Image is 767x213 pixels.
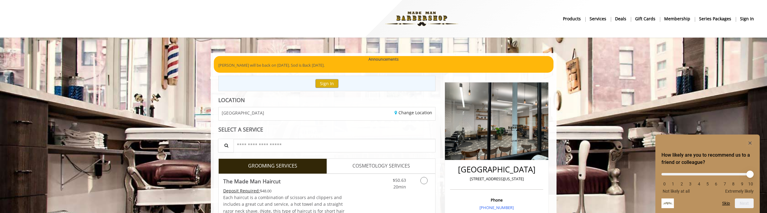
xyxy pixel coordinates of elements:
li: 4 [696,181,702,186]
div: How likely are you to recommend us to a friend or colleague? Select an option from 0 to 10, with ... [661,139,754,208]
span: This service needs some Advance to be paid before we block your appointment [223,188,260,194]
b: Series packages [699,15,731,22]
li: 2 [679,181,685,186]
button: Next question [735,198,754,208]
li: 0 [661,181,668,186]
a: Gift cardsgift cards [631,14,660,23]
b: Membership [664,15,690,22]
b: LOCATION [218,96,245,104]
li: 7 [722,181,728,186]
a: DealsDeals [611,14,631,23]
h3: Phone [452,198,542,202]
li: 5 [705,181,711,186]
a: ServicesServices [585,14,611,23]
div: $48.00 [223,188,345,194]
li: 1 [670,181,676,186]
h2: How likely are you to recommend us to a friend or colleague? Select an option from 0 to 10, with ... [661,151,754,166]
li: 3 [687,181,693,186]
span: GROOMING SERVICES [248,162,297,170]
button: Skip [722,201,730,206]
a: sign insign in [736,14,758,23]
a: [PHONE_NUMBER] [479,205,514,210]
li: 6 [713,181,719,186]
button: Service Search [218,139,234,152]
b: products [563,15,581,22]
span: [GEOGRAPHIC_DATA] [222,111,264,115]
img: Made Man Barbershop logo [380,2,463,35]
a: MembershipMembership [660,14,695,23]
button: Hide survey [746,139,754,147]
b: Announcements [368,56,399,62]
span: COSMETOLOGY SERVICES [352,162,410,170]
b: Deals [615,15,626,22]
span: 20min [393,184,406,190]
li: 10 [748,181,754,186]
div: SELECT A SERVICE [218,127,436,132]
div: How likely are you to recommend us to a friend or colleague? Select an option from 0 to 10, with ... [661,168,754,194]
b: The Made Man Haircut [223,177,281,185]
b: gift cards [635,15,655,22]
p: [PERSON_NAME] will be back on [DATE]. Sod is Back [DATE]. [218,62,549,68]
button: Sign In [315,79,338,88]
b: sign in [740,15,754,22]
span: Extremely likely [725,189,754,194]
li: 8 [730,181,736,186]
h2: [GEOGRAPHIC_DATA] [452,165,542,174]
a: Series packagesSeries packages [695,14,736,23]
p: [STREET_ADDRESS][US_STATE] [452,176,542,182]
span: Not likely at all [663,189,690,194]
a: Productsproducts [559,14,585,23]
span: $50.63 [393,177,406,183]
b: Services [590,15,606,22]
li: 9 [739,181,745,186]
a: Change Location [395,110,432,115]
